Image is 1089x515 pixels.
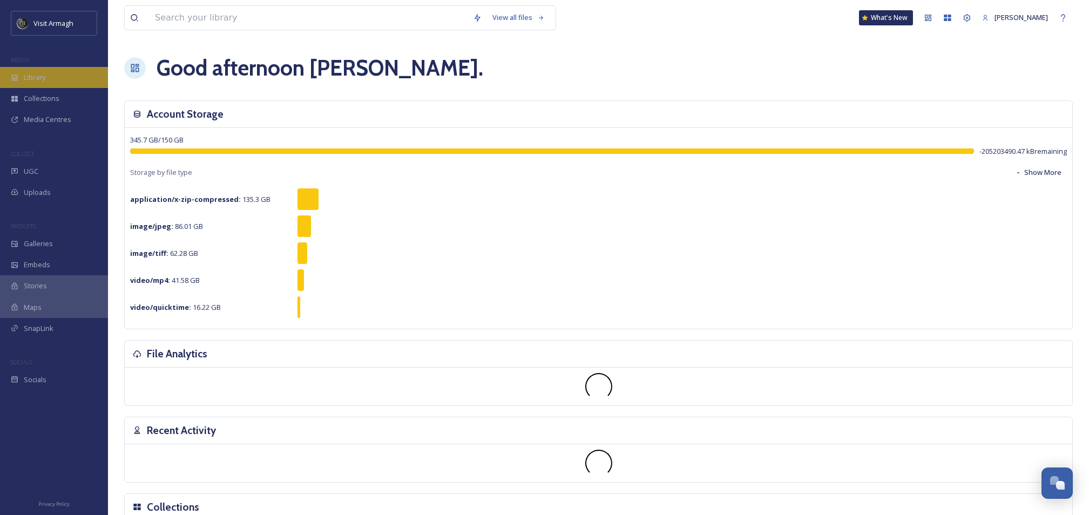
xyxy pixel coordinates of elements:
a: What's New [859,10,913,25]
h3: Recent Activity [147,423,216,438]
span: Embeds [24,260,50,270]
span: Media Centres [24,114,71,125]
button: Show More [1010,162,1067,183]
span: [PERSON_NAME] [995,12,1048,22]
span: Visit Armagh [33,18,73,28]
span: Galleries [24,239,53,249]
span: 345.7 GB / 150 GB [130,135,184,145]
h3: Collections [147,499,199,515]
span: SnapLink [24,323,53,334]
span: Storage by file type [130,167,192,178]
span: Stories [24,281,47,291]
span: 135.3 GB [130,194,270,204]
span: SOCIALS [11,358,32,366]
strong: image/jpeg : [130,221,173,231]
span: Library [24,72,45,83]
span: -205203490.47 kB remaining [979,146,1067,157]
h3: Account Storage [147,106,224,122]
strong: image/tiff : [130,248,168,258]
input: Search your library [150,6,468,30]
span: UGC [24,166,38,177]
span: 41.58 GB [130,275,200,285]
span: Uploads [24,187,51,198]
span: WIDGETS [11,222,36,230]
span: MEDIA [11,56,30,64]
span: COLLECT [11,150,34,158]
span: Collections [24,93,59,104]
a: [PERSON_NAME] [977,7,1053,28]
span: Privacy Policy [38,500,70,507]
h3: File Analytics [147,346,207,362]
span: 16.22 GB [130,302,221,312]
span: 86.01 GB [130,221,203,231]
img: THE-FIRST-PLACE-VISIT-ARMAGH.COM-BLACK.jpg [17,18,28,29]
a: Privacy Policy [38,497,70,510]
a: View all files [487,7,550,28]
span: 62.28 GB [130,248,198,258]
button: Open Chat [1041,467,1073,499]
strong: video/mp4 : [130,275,170,285]
strong: application/x-zip-compressed : [130,194,241,204]
span: Maps [24,302,42,313]
h1: Good afternoon [PERSON_NAME] . [157,52,483,84]
strong: video/quicktime : [130,302,191,312]
span: Socials [24,375,46,385]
